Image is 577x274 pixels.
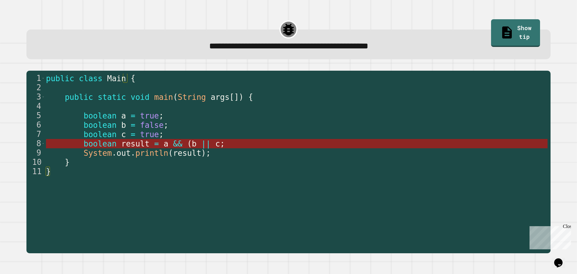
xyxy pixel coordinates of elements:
[84,130,117,139] span: boolean
[491,19,540,47] a: Show tip
[84,149,112,158] span: System
[140,121,163,130] span: false
[26,102,45,111] div: 4
[84,121,117,130] span: boolean
[131,93,150,102] span: void
[107,74,126,83] span: Main
[121,111,126,120] span: a
[41,74,45,83] span: Toggle code folding, rows 1 through 11
[41,92,45,102] span: Toggle code folding, rows 3 through 10
[79,74,102,83] span: class
[121,130,126,139] span: c
[136,149,169,158] span: println
[192,139,197,148] span: b
[26,167,45,176] div: 11
[178,93,206,102] span: String
[552,250,571,268] iframe: chat widget
[2,2,41,38] div: Chat with us now!Close
[121,139,150,148] span: result
[215,139,220,148] span: c
[26,158,45,167] div: 10
[121,121,126,130] span: b
[140,111,159,120] span: true
[154,139,159,148] span: =
[41,139,45,148] span: Toggle code folding, row 8
[65,93,93,102] span: public
[211,93,230,102] span: args
[140,130,159,139] span: true
[26,130,45,139] div: 7
[26,111,45,120] div: 5
[173,149,201,158] span: result
[26,120,45,130] div: 6
[201,139,211,148] span: ||
[164,139,169,148] span: a
[26,83,45,92] div: 2
[131,121,136,130] span: =
[131,130,136,139] span: =
[84,111,117,120] span: boolean
[84,139,117,148] span: boolean
[117,149,131,158] span: out
[26,139,45,148] div: 8
[527,224,571,249] iframe: chat widget
[26,148,45,158] div: 9
[173,139,182,148] span: &&
[131,111,136,120] span: =
[154,93,173,102] span: main
[46,74,74,83] span: public
[26,74,45,83] div: 1
[98,93,126,102] span: static
[26,92,45,102] div: 3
